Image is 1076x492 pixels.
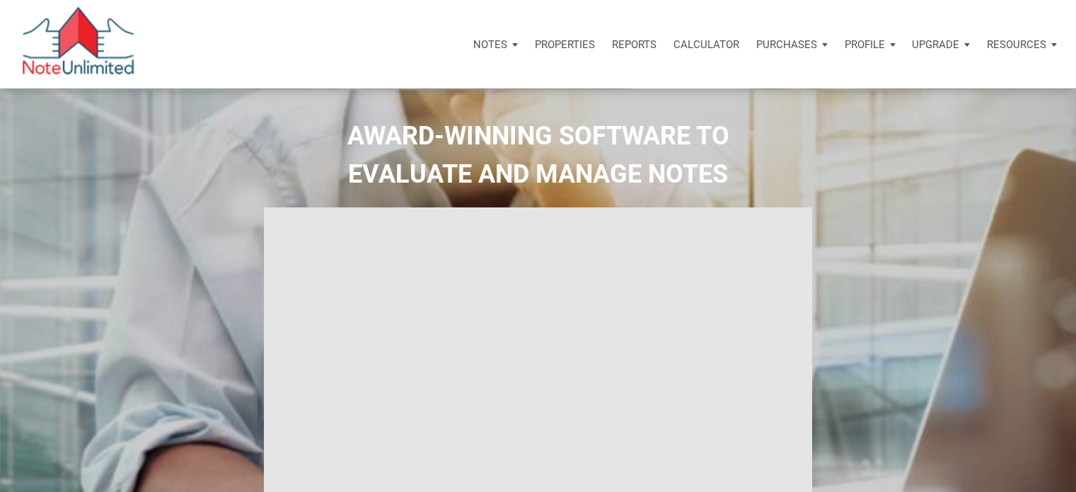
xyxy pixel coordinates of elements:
[665,23,748,66] a: Calculator
[912,38,959,51] p: Upgrade
[535,38,595,51] p: Properties
[978,23,1065,66] button: Resources
[673,38,739,51] p: Calculator
[903,23,978,66] button: Upgrade
[526,23,603,66] a: Properties
[473,38,507,51] p: Notes
[987,38,1046,51] p: Resources
[845,38,885,51] p: Profile
[612,38,656,51] p: Reports
[603,23,665,66] button: Reports
[748,23,836,66] button: Purchases
[465,23,526,66] button: Notes
[836,23,904,66] button: Profile
[11,117,1065,193] h2: AWARD-WINNING SOFTWARE TO EVALUATE AND MANAGE NOTES
[756,38,817,51] p: Purchases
